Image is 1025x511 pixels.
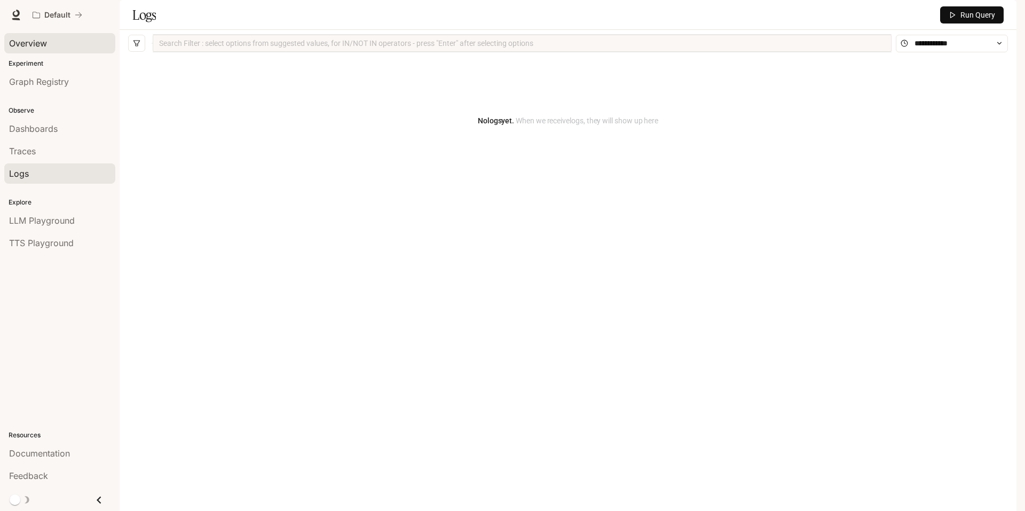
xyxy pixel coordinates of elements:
button: Run Query [940,6,1004,23]
span: When we receive logs , they will show up here [514,116,658,125]
button: filter [128,35,145,52]
article: No logs yet. [478,115,658,127]
span: filter [133,40,140,47]
h1: Logs [132,4,156,26]
button: All workspaces [28,4,87,26]
span: Run Query [960,9,995,21]
p: Default [44,11,70,20]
